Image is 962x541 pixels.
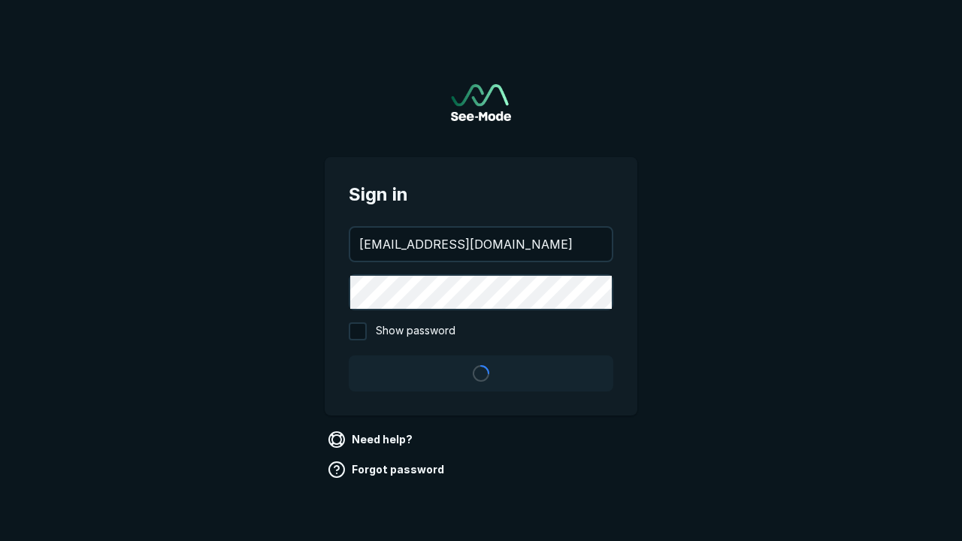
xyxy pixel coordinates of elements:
span: Show password [376,322,455,340]
input: your@email.com [350,228,612,261]
span: Sign in [349,181,613,208]
img: See-Mode Logo [451,84,511,121]
a: Go to sign in [451,84,511,121]
a: Need help? [325,428,419,452]
a: Forgot password [325,458,450,482]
